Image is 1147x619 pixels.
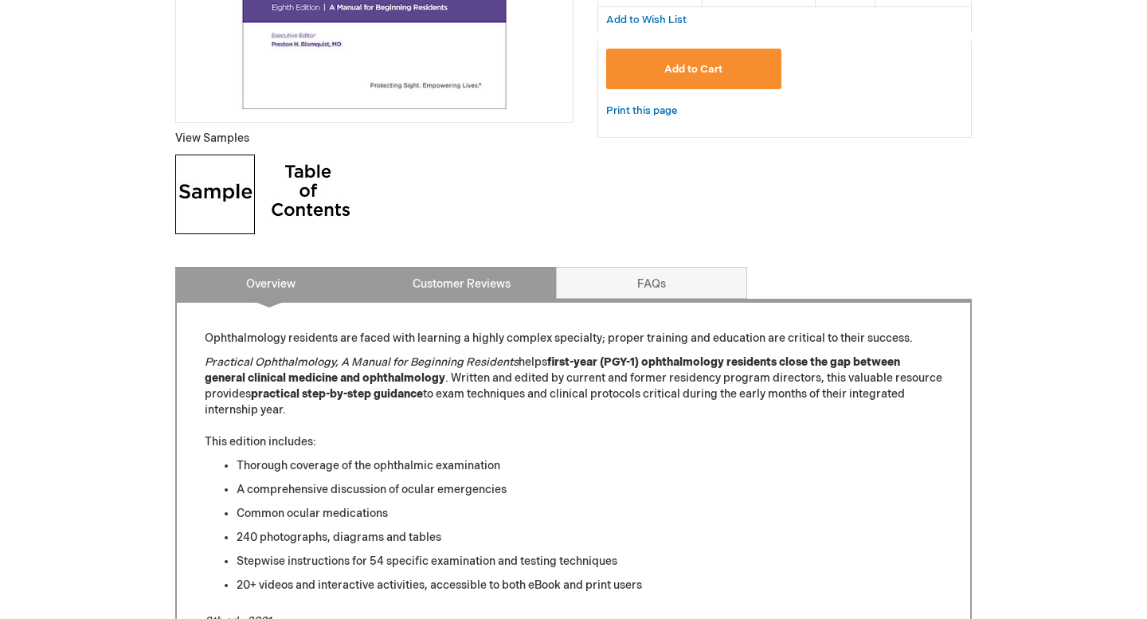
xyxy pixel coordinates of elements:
span: Add to Wish List [606,14,687,26]
em: Practical Ophthalmology, A Manual for Beginning Residents [205,355,519,369]
span: Add to Cart [664,63,722,76]
strong: first-year (PGY-1) ophthalmology residents close the gap between general clinical medicine and op... [205,355,900,385]
li: A comprehensive discussion of ocular emergencies [237,482,942,498]
a: Overview [175,267,366,299]
img: Click to view [175,155,255,234]
p: Ophthalmology residents are faced with learning a highly complex specialty; proper training and e... [205,331,942,347]
p: helps . Written and edited by current and former residency program directors, this valuable resou... [205,355,942,450]
li: 20+ videos and interactive activities, accessible to both eBook and print users [237,578,942,594]
a: Add to Wish List [606,13,687,26]
button: Add to Cart [606,49,781,89]
strong: practical step-by-step guidance [251,387,423,401]
a: FAQs [556,267,747,299]
li: Common ocular medications [237,506,942,522]
p: View Samples [175,131,573,147]
li: Thorough coverage of the ophthalmic examination [237,458,942,474]
a: Customer Reviews [366,267,557,299]
img: Click to view [271,155,350,234]
a: Print this page [606,101,677,121]
li: Stepwise instructions for 54 specific examination and testing techniques [237,554,942,570]
li: 240 photographs, diagrams and tables [237,530,942,546]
